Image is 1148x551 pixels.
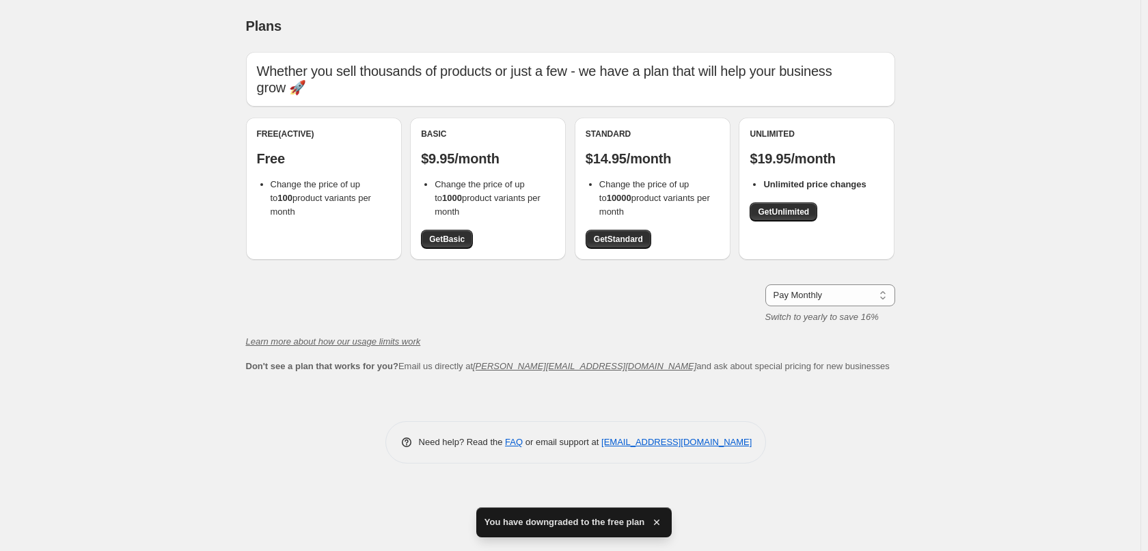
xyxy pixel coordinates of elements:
[750,129,884,139] div: Unlimited
[271,179,371,217] span: Change the price of up to product variants per month
[765,312,879,322] i: Switch to yearly to save 16%
[421,129,555,139] div: Basic
[246,361,398,371] b: Don't see a plan that works for you?
[523,437,601,447] span: or email support at
[246,336,421,347] a: Learn more about how our usage limits work
[586,129,720,139] div: Standard
[750,150,884,167] p: $19.95/month
[750,202,817,221] a: GetUnlimited
[758,206,809,217] span: Get Unlimited
[442,193,462,203] b: 1000
[419,437,506,447] span: Need help? Read the
[277,193,292,203] b: 100
[594,234,643,245] span: Get Standard
[586,150,720,167] p: $14.95/month
[763,179,866,189] b: Unlimited price changes
[421,150,555,167] p: $9.95/month
[586,230,651,249] a: GetStandard
[607,193,631,203] b: 10000
[257,129,391,139] div: Free (Active)
[599,179,710,217] span: Change the price of up to product variants per month
[435,179,541,217] span: Change the price of up to product variants per month
[505,437,523,447] a: FAQ
[246,361,890,371] span: Email us directly at and ask about special pricing for new businesses
[473,361,696,371] a: [PERSON_NAME][EMAIL_ADDRESS][DOMAIN_NAME]
[484,515,645,529] span: You have downgraded to the free plan
[601,437,752,447] a: [EMAIL_ADDRESS][DOMAIN_NAME]
[429,234,465,245] span: Get Basic
[257,63,884,96] p: Whether you sell thousands of products or just a few - we have a plan that will help your busines...
[421,230,473,249] a: GetBasic
[246,18,282,33] span: Plans
[257,150,391,167] p: Free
